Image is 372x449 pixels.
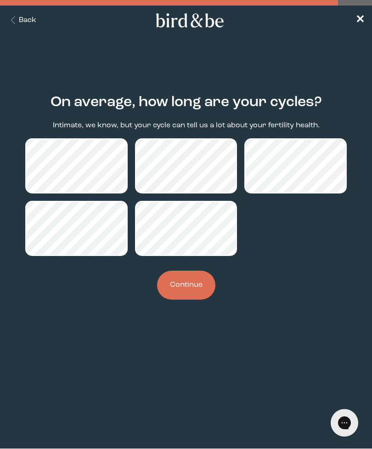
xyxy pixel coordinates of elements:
h2: On average, how long are your cycles? [51,92,322,113]
a: ✕ [355,12,365,28]
span: ✕ [355,15,365,26]
button: Continue [157,271,215,300]
button: Back Button [7,15,36,26]
p: Intimate, we know, but your cycle can tell us a lot about your fertility health. [53,120,320,131]
iframe: Gorgias live chat messenger [326,406,363,440]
